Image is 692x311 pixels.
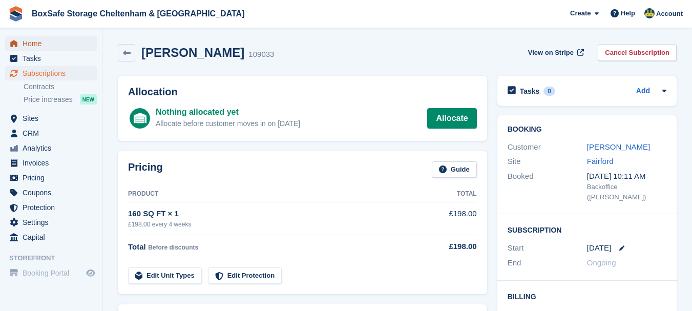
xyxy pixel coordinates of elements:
a: Cancel Subscription [598,44,677,61]
span: Protection [23,200,84,215]
th: Product [128,186,423,202]
span: Analytics [23,141,84,155]
a: Fairford [587,157,614,165]
div: Nothing allocated yet [156,106,300,118]
span: Pricing [23,171,84,185]
div: Allocate before customer moves in on [DATE] [156,118,300,129]
a: Price increases NEW [24,94,97,105]
div: Start [508,242,587,254]
a: Guide [432,161,477,178]
a: menu [5,36,97,51]
a: BoxSafe Storage Cheltenham & [GEOGRAPHIC_DATA] [28,5,248,22]
span: Help [621,8,635,18]
a: Add [636,86,650,97]
a: Edit Protection [208,267,282,284]
span: Storefront [9,253,102,263]
span: Settings [23,215,84,230]
a: menu [5,51,97,66]
img: Kim Virabi [644,8,655,18]
time: 2025-09-20 00:00:00 UTC [587,242,611,254]
span: Home [23,36,84,51]
h2: Allocation [128,86,477,98]
h2: Booking [508,126,666,134]
a: [PERSON_NAME] [587,142,650,151]
h2: [PERSON_NAME] [141,46,244,59]
span: Invoices [23,156,84,170]
a: Contracts [24,82,97,92]
a: menu [5,141,97,155]
span: Subscriptions [23,66,84,80]
h2: Billing [508,291,666,301]
a: Allocate [427,108,476,129]
span: Create [570,8,591,18]
a: menu [5,171,97,185]
h2: Tasks [520,87,540,96]
a: menu [5,126,97,140]
div: £198.00 [423,241,476,253]
div: Booked [508,171,587,202]
th: Total [423,186,476,202]
div: Customer [508,141,587,153]
div: 109033 [248,49,274,60]
span: Account [656,9,683,19]
span: Capital [23,230,84,244]
img: stora-icon-8386f47178a22dfd0bd8f6a31ec36ba5ce8667c1dd55bd0f319d3a0aa187defe.svg [8,6,24,22]
a: menu [5,66,97,80]
div: Site [508,156,587,168]
a: menu [5,200,97,215]
span: View on Stripe [528,48,574,58]
h2: Subscription [508,224,666,235]
a: Preview store [85,267,97,279]
a: menu [5,185,97,200]
div: 160 SQ FT × 1 [128,208,423,220]
span: Sites [23,111,84,126]
span: Ongoing [587,258,616,267]
a: menu [5,266,97,280]
span: Tasks [23,51,84,66]
a: menu [5,111,97,126]
div: NEW [80,94,97,105]
a: Edit Unit Types [128,267,202,284]
div: [DATE] 10:11 AM [587,171,666,182]
a: menu [5,230,97,244]
div: End [508,257,587,269]
a: menu [5,156,97,170]
span: Total [128,242,146,251]
div: £198.00 every 4 weeks [128,220,423,229]
h2: Pricing [128,161,163,178]
div: 0 [543,87,555,96]
span: Booking Portal [23,266,84,280]
span: CRM [23,126,84,140]
span: Coupons [23,185,84,200]
span: Before discounts [148,244,198,251]
td: £198.00 [423,202,476,235]
div: Backoffice ([PERSON_NAME]) [587,182,666,202]
a: menu [5,215,97,230]
span: Price increases [24,95,73,105]
a: View on Stripe [524,44,586,61]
